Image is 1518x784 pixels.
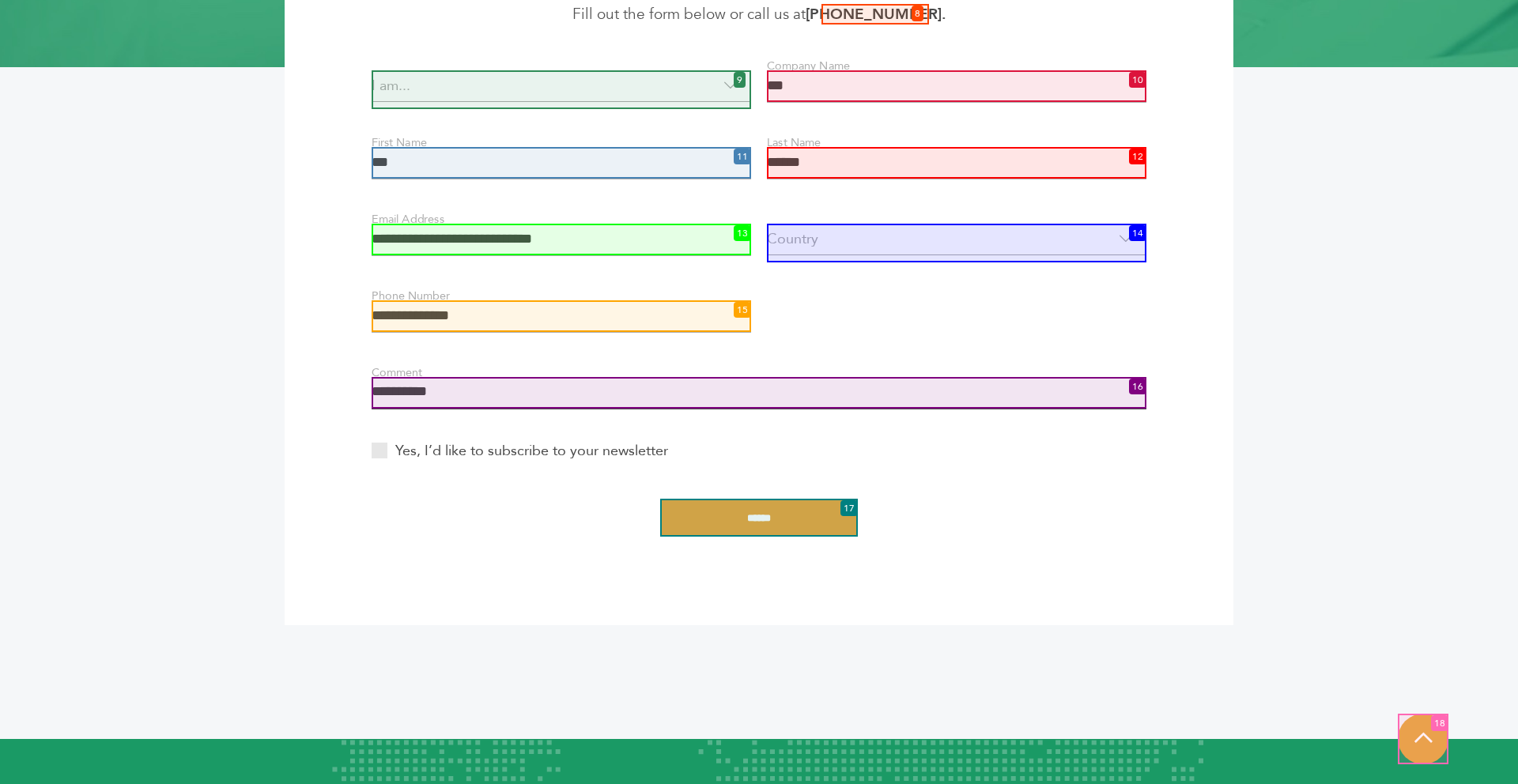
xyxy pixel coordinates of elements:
[806,4,946,24] strong: .
[806,4,942,24] a: [PHONE_NUMBER]
[372,134,427,152] label: First Name
[372,288,449,305] label: Phone Number
[372,211,444,228] label: Email Address
[332,3,1186,26] p: Fill out the form below or call us at
[372,440,668,462] label: Yes, I’d like to subscribe to your newsletter
[767,134,821,152] label: Last Name
[767,58,850,75] label: Company Name
[372,364,422,382] label: Comment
